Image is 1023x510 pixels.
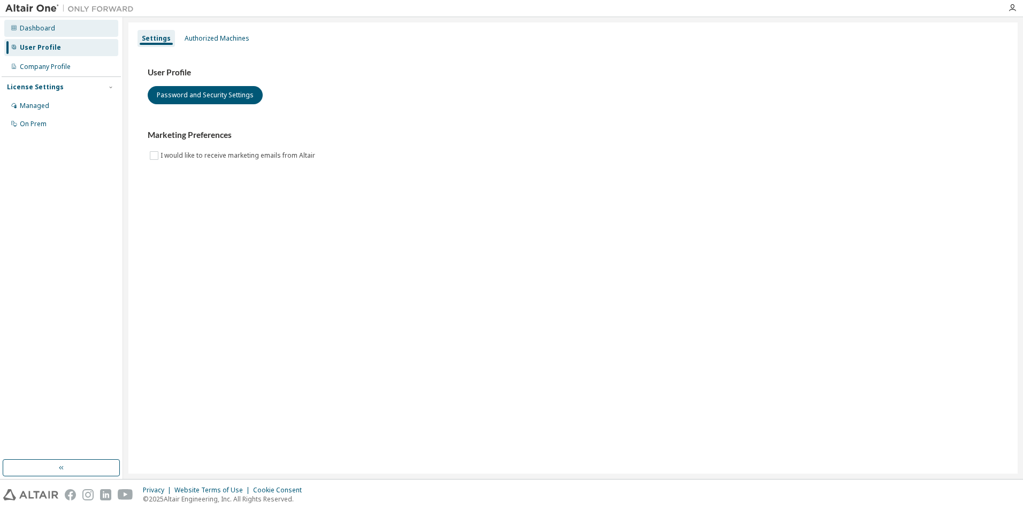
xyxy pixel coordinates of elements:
button: Password and Security Settings [148,86,263,104]
img: altair_logo.svg [3,489,58,500]
div: Privacy [143,486,174,494]
div: Managed [20,102,49,110]
div: User Profile [20,43,61,52]
img: instagram.svg [82,489,94,500]
img: linkedin.svg [100,489,111,500]
div: Website Terms of Use [174,486,253,494]
h3: Marketing Preferences [148,130,998,141]
p: © 2025 Altair Engineering, Inc. All Rights Reserved. [143,494,308,504]
div: Settings [142,34,171,43]
img: youtube.svg [118,489,133,500]
div: Authorized Machines [185,34,249,43]
div: Cookie Consent [253,486,308,494]
label: I would like to receive marketing emails from Altair [161,149,317,162]
div: License Settings [7,83,64,91]
div: On Prem [20,120,47,128]
img: facebook.svg [65,489,76,500]
h3: User Profile [148,67,998,78]
img: Altair One [5,3,139,14]
div: Company Profile [20,63,71,71]
div: Dashboard [20,24,55,33]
